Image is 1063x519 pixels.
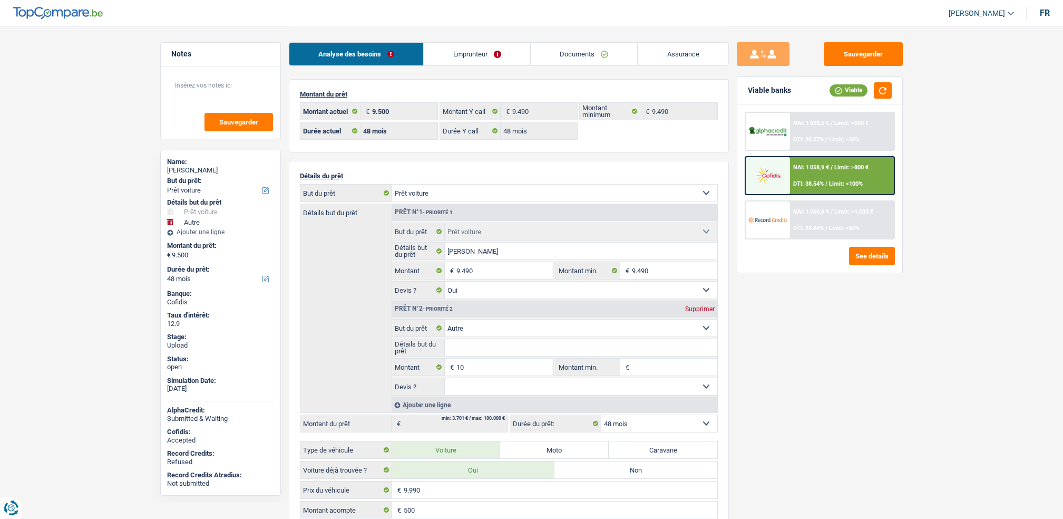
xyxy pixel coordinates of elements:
label: Devis ? [392,378,445,395]
span: DTI: 38.57% [793,136,824,143]
span: Limit: <100% [829,180,863,187]
button: See details [849,247,895,265]
label: Prix du véhicule [300,482,392,498]
span: Limit: >1.033 € [834,208,873,215]
img: Record Credits [748,210,787,229]
div: Prêt n°1 [392,209,455,216]
span: NAI: 1 058,9 € [793,164,829,171]
label: But du prêt: [167,177,272,185]
button: Sauvegarder [824,42,903,66]
button: Sauvegarder [204,113,273,131]
span: NAI: 1 058,5 € [793,120,829,127]
a: Documents [531,43,638,65]
h5: Notes [171,50,270,59]
span: Limit: <60% [829,225,860,232]
div: AlphaCredit: [167,406,274,415]
span: € [501,103,512,120]
label: But du prêt [300,185,392,201]
label: Durée Y call [440,122,501,139]
span: / [831,208,833,215]
span: - Priorité 1 [423,209,453,215]
a: Analyse des besoins [289,43,424,65]
span: / [825,225,827,232]
div: Submitted & Waiting [167,415,274,423]
div: [DATE] [167,385,274,393]
div: 12.9 [167,320,274,328]
a: Assurance [638,43,728,65]
label: Type de véhicule [300,441,392,458]
label: Durée actuel [300,122,361,139]
label: Durée du prêt: [167,265,272,274]
span: Limit: <50% [829,136,860,143]
div: Stage: [167,333,274,341]
span: DTI: 38.44% [793,225,824,232]
p: Montant du prêt [300,90,718,98]
label: Durée du prêt: [510,415,601,432]
label: Montant du prêt: [167,242,272,250]
label: Montant Y call [440,103,501,120]
label: Voiture [392,441,501,458]
div: Cofidis [167,298,274,306]
label: Devis ? [392,282,445,299]
span: € [360,103,372,120]
span: - Priorité 2 [423,306,453,312]
div: [PERSON_NAME] [167,166,274,175]
div: Status: [167,355,274,363]
span: / [825,180,827,187]
span: [PERSON_NAME] [949,9,1005,18]
div: Record Credits: [167,449,274,458]
div: Détails but du prêt [167,198,274,207]
label: Voiture déjà trouvée ? [300,462,392,478]
label: Moto [500,441,609,458]
span: / [825,136,827,143]
label: Montant acompte [300,502,392,518]
div: Record Credits Atradius: [167,471,274,479]
span: € [445,262,456,279]
div: Simulation Date: [167,377,274,385]
div: Prêt n°2 [392,305,455,312]
label: Détails but du prêt [392,243,445,259]
div: Accepted [167,436,274,445]
span: € [167,251,171,259]
span: € [640,103,652,120]
div: Refused [167,458,274,466]
label: Montant min. [556,359,620,376]
div: Ajouter une ligne [392,397,717,412]
span: € [620,262,632,279]
div: Viable banks [748,86,791,95]
img: Cofidis [748,166,787,185]
label: Montant actuel [300,103,361,120]
label: Caravane [609,441,717,458]
span: € [392,415,403,432]
div: Upload [167,341,274,350]
span: / [831,120,833,127]
img: AlphaCredit [748,126,787,138]
div: Supprimer [682,306,717,312]
label: But du prêt [392,223,445,240]
span: NAI: 1 060,6 € [793,208,829,215]
div: open [167,363,274,371]
label: Montant [392,359,445,376]
div: fr [1040,8,1050,18]
label: Détails but du prêt [392,339,445,356]
label: Détails but du prêt [300,204,392,216]
div: min: 3.701 € / max: 100.000 € [442,416,505,421]
div: Cofidis: [167,428,274,436]
p: Détails du prêt [300,172,718,180]
span: € [620,359,632,376]
a: [PERSON_NAME] [940,5,1014,22]
span: € [392,482,404,498]
img: TopCompare Logo [13,7,103,20]
div: Taux d'intérêt: [167,311,274,320]
div: Viable [830,84,867,96]
label: But du prêt [392,320,445,337]
span: DTI: 38.54% [793,180,824,187]
span: € [392,502,404,518]
div: Not submitted [167,479,274,488]
div: Banque: [167,290,274,298]
span: € [445,359,456,376]
span: Sauvegarder [219,119,258,126]
label: Montant du prêt [300,415,392,432]
span: Limit: >800 € [834,164,869,171]
label: Montant minimum [580,103,640,120]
